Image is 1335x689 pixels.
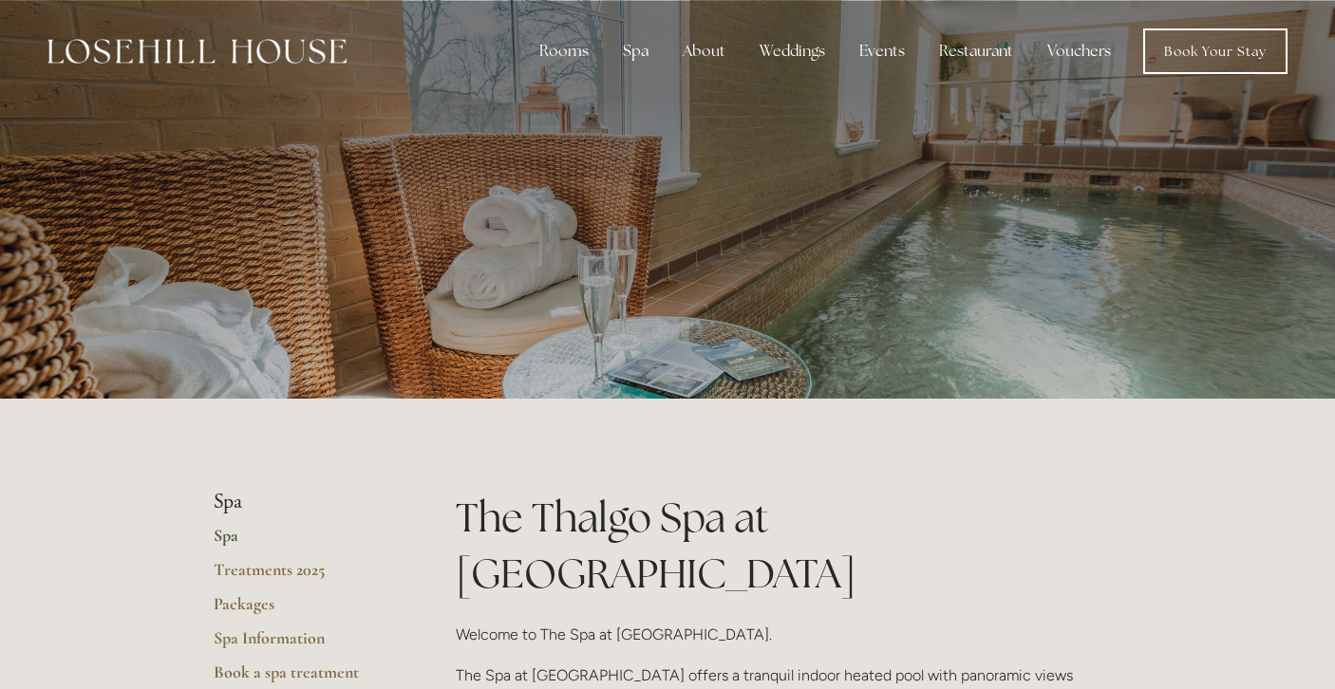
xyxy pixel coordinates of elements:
a: Treatments 2025 [214,559,395,593]
img: Losehill House [47,39,347,64]
a: Book Your Stay [1143,28,1288,74]
div: Spa [608,32,664,70]
a: Packages [214,593,395,627]
a: Vouchers [1032,32,1126,70]
div: Weddings [744,32,840,70]
h1: The Thalgo Spa at [GEOGRAPHIC_DATA] [456,490,1121,602]
a: Spa [214,525,395,559]
a: Spa Information [214,627,395,661]
div: About [667,32,741,70]
p: Welcome to The Spa at [GEOGRAPHIC_DATA]. [456,622,1121,647]
div: Restaurant [924,32,1028,70]
div: Events [844,32,920,70]
div: Rooms [524,32,604,70]
li: Spa [214,490,395,514]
